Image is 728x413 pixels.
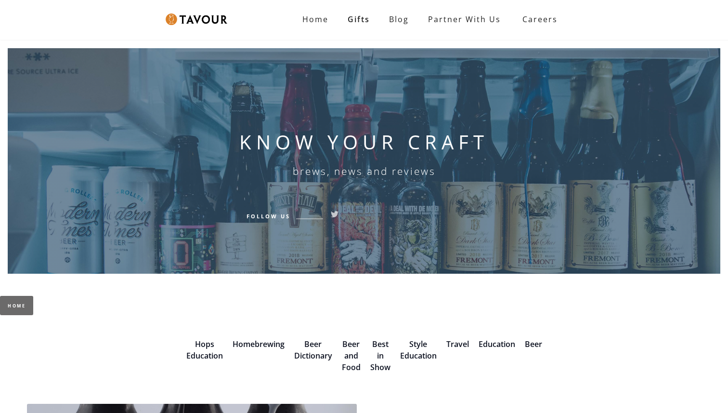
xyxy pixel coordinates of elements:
a: Careers [510,6,565,33]
a: Travel [446,339,469,349]
a: Beer Dictionary [294,339,332,361]
a: Beer [525,339,542,349]
h1: KNOW YOUR CRAFT [239,131,489,154]
a: Beer and Food [342,339,361,373]
a: Education [479,339,515,349]
h6: Follow Us [247,212,290,220]
a: Hops Education [186,339,223,361]
strong: Careers [522,10,558,29]
a: Blog [379,10,418,29]
a: Gifts [338,10,379,29]
a: Best in Show [370,339,390,373]
a: Partner with Us [418,10,510,29]
a: Style Education [400,339,437,361]
strong: Home [302,14,328,25]
h6: brews, news and reviews [293,165,436,177]
a: Home [293,10,338,29]
a: Homebrewing [233,339,285,349]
